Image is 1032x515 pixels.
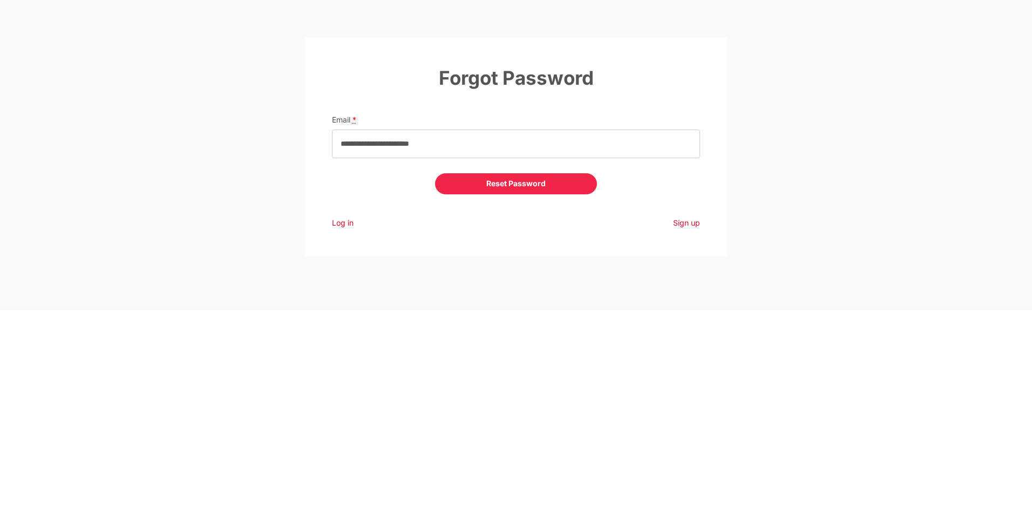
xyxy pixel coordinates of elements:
[673,218,700,227] a: Sign up
[332,218,354,227] a: Log in
[435,173,597,194] button: Reset Password
[486,179,546,188] span: Reset Password
[352,115,356,124] abbr: required
[332,114,356,126] label: Email
[332,65,701,91] h1: Forgot Password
